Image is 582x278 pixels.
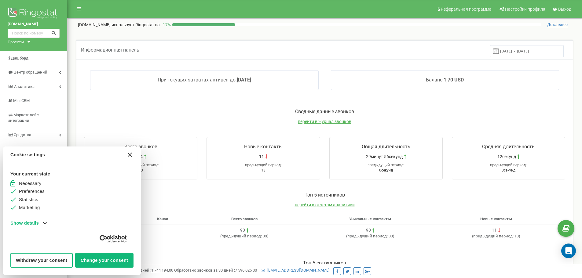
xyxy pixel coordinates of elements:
span: Toп-5 сотрудников [303,260,346,266]
span: Детальнее [547,22,568,27]
span: Сводные данные звонков [295,109,354,114]
p: [DOMAIN_NAME] [78,22,160,28]
span: Новые контакты [244,144,283,150]
span: При текущих затратах активен до: [158,77,237,83]
span: предыдущий период: [221,234,262,238]
li: Preferences [10,188,134,195]
span: Toп-5 источников [305,192,345,198]
span: 13 [261,168,265,172]
span: Обработано звонков за 30 дней : [174,268,257,273]
a: [DOMAIN_NAME] [8,21,60,27]
span: предыдущий период: [490,163,527,167]
span: предыдущий период: [368,163,404,167]
span: предыдущий период: [347,234,388,238]
span: 12секунд [497,153,516,160]
a: Баланс:1,70 USD [426,77,464,83]
a: При текущих затратах активен до:[DATE] [158,77,251,83]
span: Центр обращений [13,70,47,74]
li: Statistics [10,196,134,203]
span: Всего звонков [231,217,258,221]
div: 90 [240,227,245,233]
a: перейти к отчетам аналитики [295,202,355,207]
span: Канал [157,217,168,221]
span: 0секунд [502,168,515,172]
span: Средства [14,132,31,137]
p: 17 % [160,22,172,28]
u: 7 596 625,00 [235,268,257,273]
span: 0секунд [379,168,393,172]
a: Usercentrics Cookiebot - opens new page [93,235,134,243]
div: 11 [492,227,497,233]
span: предыдущий период: [245,163,282,167]
div: 90 [366,227,371,233]
strong: Cookie settings [10,151,45,158]
div: Open Intercom Messenger [561,244,576,258]
span: ( 33 ) [346,234,394,238]
span: использует Ringostat на [112,22,160,27]
input: Поиск по номеру [8,29,60,38]
span: ( 33 ) [220,234,269,238]
span: Настройки профиля [505,7,545,12]
li: Necessary [10,180,134,187]
span: предыдущий период: [473,234,514,238]
span: Средняя длительность [482,144,535,150]
strong: Your current state [10,171,134,178]
img: Ringostat logo [8,6,60,21]
span: Новые контакты [480,217,512,221]
span: Маркетплейс интеграций [8,113,39,123]
button: Change your consent [75,253,134,268]
div: Проекты [8,39,24,45]
span: Mini CRM [13,98,30,103]
a: [EMAIL_ADDRESS][DOMAIN_NAME] [261,268,329,273]
span: 11 [259,153,264,160]
span: Информационная панель [81,47,139,53]
span: Аналитика [14,84,35,89]
button: Close CMP widget [123,147,137,162]
span: Всего звонков [124,144,157,150]
button: Show details [10,220,47,227]
span: Выход [558,7,571,12]
li: Marketing [10,204,134,211]
span: Баланс: [426,77,444,83]
span: ( 13 ) [472,234,520,238]
span: Реферальная программа [441,7,492,12]
span: Уникальные контакты [349,217,391,221]
u: 1 744 194,00 [151,268,173,273]
a: перейти в журнал звонков [298,119,351,124]
span: Дашборд [11,56,28,60]
button: Withdraw your consent [10,253,73,268]
span: Общая длительность [362,144,410,150]
span: 29минут 56секунд [366,153,403,160]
